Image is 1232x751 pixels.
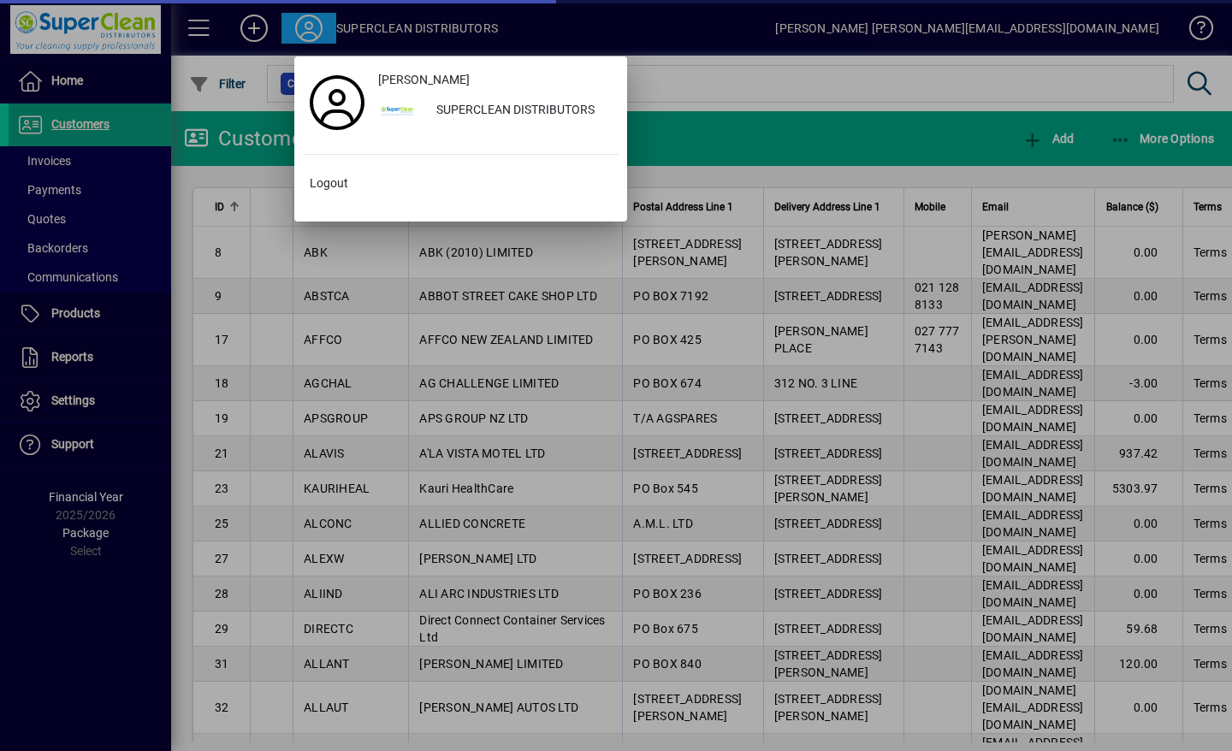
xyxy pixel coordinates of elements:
span: [PERSON_NAME] [378,71,470,89]
span: Logout [310,174,348,192]
a: Profile [303,87,371,118]
div: SUPERCLEAN DISTRIBUTORS [423,96,619,127]
button: Logout [303,169,619,199]
a: [PERSON_NAME] [371,65,619,96]
button: SUPERCLEAN DISTRIBUTORS [371,96,619,127]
